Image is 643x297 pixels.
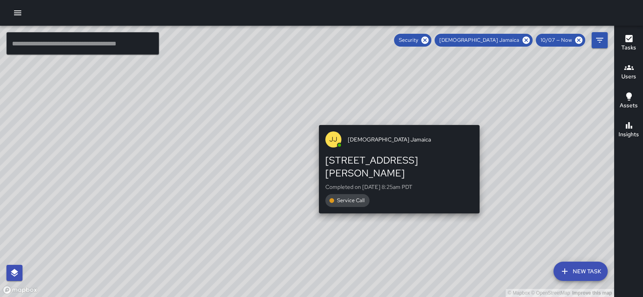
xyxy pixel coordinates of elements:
div: Security [394,34,431,47]
button: New Task [553,262,608,281]
button: JJ[DEMOGRAPHIC_DATA] Jamaica[STREET_ADDRESS][PERSON_NAME]Completed on [DATE] 8:25am PDTService Call [319,125,480,213]
div: [DEMOGRAPHIC_DATA] Jamaica [435,34,533,47]
h6: Tasks [621,43,636,52]
div: [STREET_ADDRESS][PERSON_NAME] [325,154,473,180]
div: 10/07 — Now [536,34,585,47]
h6: Assets [620,101,638,110]
h6: Insights [619,130,639,139]
button: Users [614,58,643,87]
span: [DEMOGRAPHIC_DATA] Jamaica [348,135,473,143]
button: Assets [614,87,643,116]
span: [DEMOGRAPHIC_DATA] Jamaica [435,36,524,44]
span: Security [394,36,423,44]
span: 10/07 — Now [536,36,577,44]
button: Insights [614,116,643,145]
button: Tasks [614,29,643,58]
p: Completed on [DATE] 8:25am PDT [325,183,473,191]
p: JJ [329,135,337,144]
button: Filters [592,32,608,48]
span: Service Call [332,197,369,205]
h6: Users [621,72,636,81]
